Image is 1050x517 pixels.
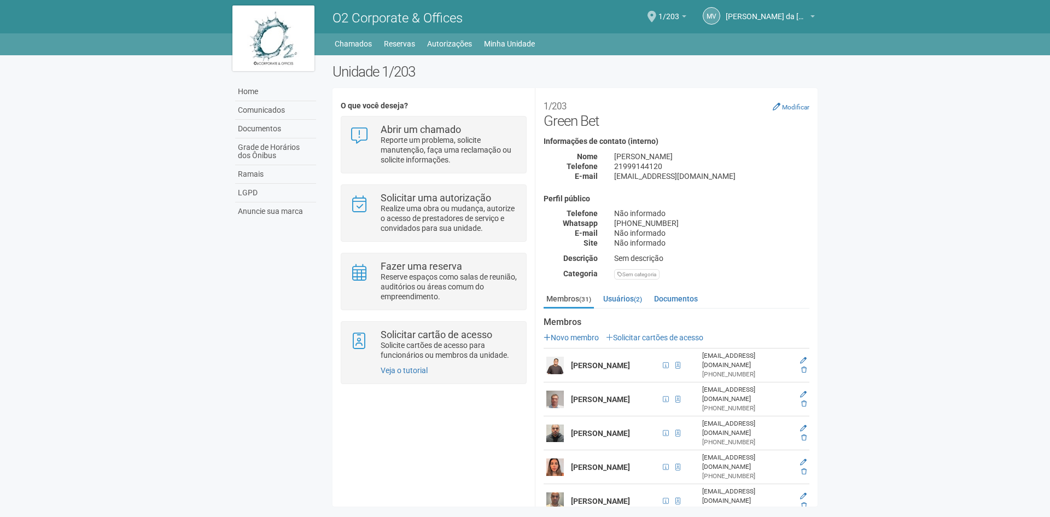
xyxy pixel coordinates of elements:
a: Editar membro [800,492,807,500]
div: Sem descrição [606,253,818,263]
span: Cartão de acesso ativo [672,495,684,507]
a: Documentos [651,291,701,307]
img: user.png [546,391,564,408]
div: [EMAIL_ADDRESS][DOMAIN_NAME] [702,419,792,438]
a: Ramais [235,165,316,184]
div: [PHONE_NUMBER] [702,370,792,379]
a: Home [235,83,316,101]
div: [EMAIL_ADDRESS][DOMAIN_NAME] [702,487,792,506]
a: Novo membro [544,333,599,342]
div: Não informado [606,238,818,248]
span: Cartão de acesso ativo [672,461,684,473]
strong: Solicitar uma autorização [381,192,491,204]
strong: E-mail [575,172,598,181]
a: Documentos [235,120,316,138]
span: O2 Corporate & Offices [332,10,463,26]
span: CPF 117.890.907-76 [660,495,672,507]
h4: Perfil público [544,195,809,203]
a: Usuários(2) [600,291,645,307]
a: [PERSON_NAME] da [PERSON_NAME] [726,14,815,22]
strong: [PERSON_NAME] [571,361,630,370]
img: user.png [546,458,564,476]
strong: E-mail [575,229,598,237]
a: Grade de Horários dos Ônibus [235,138,316,165]
a: Solicitar cartão de acesso Solicite cartões de acesso para funcionários ou membros da unidade. [349,330,517,360]
a: 1/203 [658,14,686,22]
a: Excluir membro [801,502,807,509]
span: Cartão de acesso ativo [672,427,684,439]
a: Reservas [384,36,415,51]
strong: Descrição [563,254,598,263]
div: [PHONE_NUMBER] [606,218,818,228]
h2: Green Bet [544,96,809,129]
div: [EMAIL_ADDRESS][DOMAIN_NAME] [702,385,792,404]
div: [EMAIL_ADDRESS][DOMAIN_NAME] [702,453,792,472]
span: CPF 111.365.837-18 [660,461,672,473]
a: Abrir um chamado Reporte um problema, solicite manutenção, faça uma reclamação ou solicite inform... [349,125,517,165]
a: Anuncie sua marca [235,202,316,220]
strong: [PERSON_NAME] [571,429,630,438]
a: Excluir membro [801,434,807,442]
a: Comunicados [235,101,316,120]
div: [PERSON_NAME] [606,152,818,161]
span: CPF 177.883.807-33 [660,427,672,439]
img: logo.jpg [232,5,314,71]
a: Solicitar cartões de acesso [606,333,703,342]
a: Autorizações [427,36,472,51]
div: Sem categoria [614,269,660,280]
strong: Membros [544,317,809,327]
strong: [PERSON_NAME] [571,497,630,506]
div: [EMAIL_ADDRESS][DOMAIN_NAME] [606,171,818,181]
div: [PHONE_NUMBER] [702,404,792,413]
img: user.png [546,425,564,442]
strong: [PERSON_NAME] [571,395,630,404]
a: Veja o tutorial [381,366,428,375]
a: Solicitar uma autorização Realize uma obra ou mudança, autorize o acesso de prestadores de serviç... [349,193,517,233]
a: Fazer uma reserva Reserve espaços como salas de reunião, auditórios ou áreas comum do empreendime... [349,262,517,301]
div: 21999144120 [606,161,818,171]
div: [EMAIL_ADDRESS][DOMAIN_NAME] [702,351,792,370]
h2: Unidade 1/203 [332,63,818,80]
a: MV [703,7,720,25]
a: Membros(31) [544,291,594,309]
small: Modificar [782,103,809,111]
img: user.png [546,492,564,510]
div: [PHONE_NUMBER] [702,438,792,447]
p: Reserve espaços como salas de reunião, auditórios ou áreas comum do empreendimento. [381,272,518,301]
a: Editar membro [800,357,807,364]
strong: Abrir um chamado [381,124,461,135]
strong: Categoria [563,269,598,278]
a: Excluir membro [801,366,807,374]
strong: Telefone [567,209,598,218]
div: Não informado [606,228,818,238]
span: Cartão de acesso produzido [672,393,684,405]
span: Cartão de acesso ativo [672,359,684,371]
span: CPF 982.693.057-15 [660,393,672,405]
img: user.png [546,357,564,374]
small: (2) [634,295,642,303]
a: Chamados [335,36,372,51]
strong: Whatsapp [563,219,598,228]
a: Excluir membro [801,400,807,408]
a: Excluir membro [801,468,807,475]
span: CPF 173.703.577-40 [660,359,672,371]
span: Marcus Vinicius da Silveira Costa [726,2,808,21]
strong: Fazer uma reserva [381,260,462,272]
strong: [PERSON_NAME] [571,463,630,472]
h4: O que você deseja? [341,102,526,110]
strong: Solicitar cartão de acesso [381,329,492,340]
a: LGPD [235,184,316,202]
a: Editar membro [800,425,807,432]
strong: Nome [577,152,598,161]
p: Reporte um problema, solicite manutenção, faça uma reclamação ou solicite informações. [381,135,518,165]
div: [PHONE_NUMBER] [702,506,792,515]
a: Editar membro [800,391,807,398]
p: Solicite cartões de acesso para funcionários ou membros da unidade. [381,340,518,360]
a: Modificar [773,102,809,111]
strong: Telefone [567,162,598,171]
div: Não informado [606,208,818,218]
a: Editar membro [800,458,807,466]
small: (31) [579,295,591,303]
a: Minha Unidade [484,36,535,51]
strong: Site [584,239,598,247]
